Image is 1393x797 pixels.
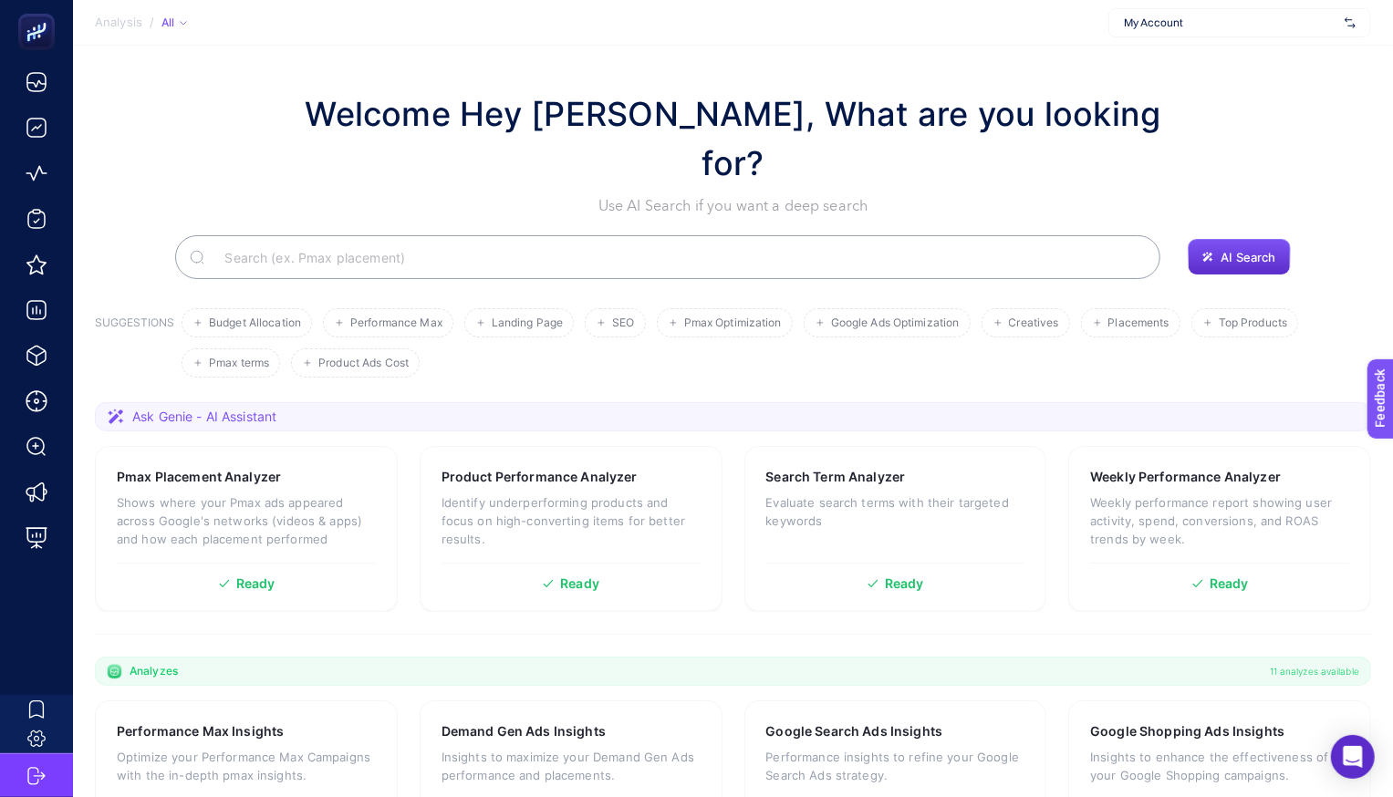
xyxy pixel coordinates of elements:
[132,408,276,426] span: Ask Genie - AI Assistant
[684,316,782,330] span: Pmax Optimization
[1331,735,1375,779] div: Open Intercom Messenger
[442,493,701,548] p: Identify underperforming products and focus on high-converting items for better results.
[766,722,943,740] h3: Google Search Ads Insights
[1090,748,1349,784] p: Insights to enhance the effectiveness of your Google Shopping campaigns.
[350,316,442,330] span: Performance Max
[95,316,174,378] h3: SUGGESTIONS
[1210,577,1249,590] span: Ready
[1090,468,1281,486] h3: Weekly Performance Analyzer
[161,16,187,30] div: All
[560,577,599,590] span: Ready
[1108,316,1169,330] span: Placements
[95,446,398,612] a: Pmax Placement AnalyzerShows where your Pmax ads appeared across Google's networks (videos & apps...
[209,357,269,370] span: Pmax terms
[1221,250,1275,264] span: AI Search
[1188,239,1290,275] button: AI Search
[1068,446,1371,612] a: Weekly Performance AnalyzerWeekly performance report showing user activity, spend, conversions, a...
[117,722,284,740] h3: Performance Max Insights
[766,468,906,486] h3: Search Term Analyzer
[210,232,1146,283] input: Search
[1009,316,1059,330] span: Creatives
[11,5,69,20] span: Feedback
[286,89,1180,188] h1: Welcome Hey [PERSON_NAME], What are you looking for?
[744,446,1047,612] a: Search Term AnalyzerEvaluate search terms with their targeted keywordsReady
[150,15,154,29] span: /
[492,316,563,330] span: Landing Page
[236,577,275,590] span: Ready
[117,468,281,486] h3: Pmax Placement Analyzer
[95,16,142,30] span: Analysis
[420,446,722,612] a: Product Performance AnalyzerIdentify underperforming products and focus on high-converting items ...
[1090,493,1349,548] p: Weekly performance report showing user activity, spend, conversions, and ROAS trends by week.
[442,468,638,486] h3: Product Performance Analyzer
[442,748,701,784] p: Insights to maximize your Demand Gen Ads performance and placements.
[1345,14,1356,32] img: svg%3e
[286,195,1180,217] p: Use AI Search if you want a deep search
[612,316,634,330] span: SEO
[1219,316,1287,330] span: Top Products
[117,748,376,784] p: Optimize your Performance Max Campaigns with the in-depth pmax insights.
[1270,664,1359,678] span: 11 analyzes available
[831,316,960,330] span: Google Ads Optimization
[1124,16,1337,30] span: My Account
[442,722,606,740] h3: Demand Gen Ads Insights
[130,664,178,678] span: Analyzes
[766,748,1025,784] p: Performance insights to refine your Google Search Ads strategy.
[766,493,1025,530] p: Evaluate search terms with their targeted keywords
[318,357,409,370] span: Product Ads Cost
[1090,722,1284,740] h3: Google Shopping Ads Insights
[117,493,376,548] p: Shows where your Pmax ads appeared across Google's networks (videos & apps) and how each placemen...
[885,577,924,590] span: Ready
[209,316,301,330] span: Budget Allocation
